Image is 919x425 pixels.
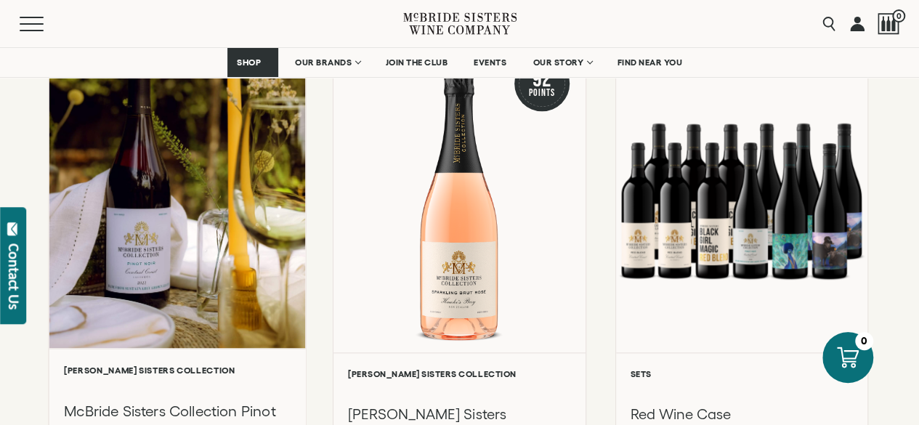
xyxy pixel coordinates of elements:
div: Contact Us [7,243,21,309]
span: EVENTS [474,57,506,68]
span: OUR BRANDS [295,57,352,68]
button: Mobile Menu Trigger [20,17,72,31]
h6: Sets [631,369,853,379]
a: FIND NEAR YOU [608,48,692,77]
span: FIND NEAR YOU [618,57,683,68]
span: 0 [892,9,905,23]
h6: [PERSON_NAME] Sisters Collection [64,365,291,375]
a: OUR STORY [523,48,601,77]
span: SHOP [237,57,262,68]
a: JOIN THE CLUB [376,48,458,77]
a: SHOP [227,48,278,77]
span: JOIN THE CLUB [386,57,448,68]
a: EVENTS [464,48,516,77]
h3: Red Wine Case [631,405,853,424]
span: OUR STORY [533,57,583,68]
a: OUR BRANDS [286,48,369,77]
div: 0 [855,332,873,350]
h6: [PERSON_NAME] Sisters Collection [348,369,570,379]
